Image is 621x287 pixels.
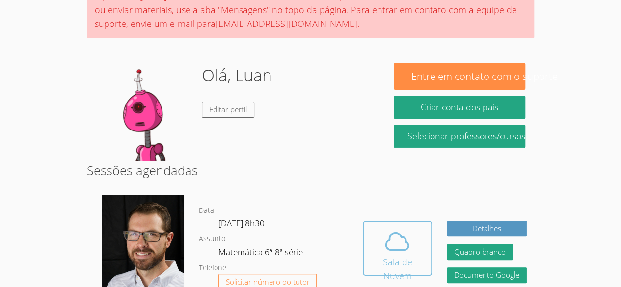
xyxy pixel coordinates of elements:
[363,221,432,276] button: Sala de Nuvem
[454,270,519,280] font: Documento Google
[454,247,506,257] font: Quadro branco
[199,234,225,243] font: Assunto
[394,96,525,119] button: Criar conta dos pais
[421,101,498,113] font: Criar conta dos pais
[199,263,226,272] font: Telefone
[202,102,254,118] a: Editar perfil
[447,244,513,260] button: Quadro branco
[218,246,303,258] font: Matemática 6ª-8ª série
[199,206,214,215] font: Data
[407,130,525,142] font: Selecionar professores/cursos
[96,63,194,161] img: default.png
[216,18,357,29] font: [EMAIL_ADDRESS][DOMAIN_NAME]
[357,18,359,29] font: .
[447,221,527,237] a: Detalhes
[87,162,198,179] font: Sessões agendadas
[382,256,412,282] font: Sala de Nuvem
[394,125,525,148] a: Selecionar professores/cursos
[218,217,265,229] font: [DATE] 8h30
[394,63,525,90] button: Entre em contato com o suporte
[226,277,310,287] font: Solicitar número do tutor
[411,69,558,83] font: Entre em contato com o suporte
[209,104,247,114] font: Editar perfil
[472,223,501,233] font: Detalhes
[202,64,272,86] font: Olá, Luan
